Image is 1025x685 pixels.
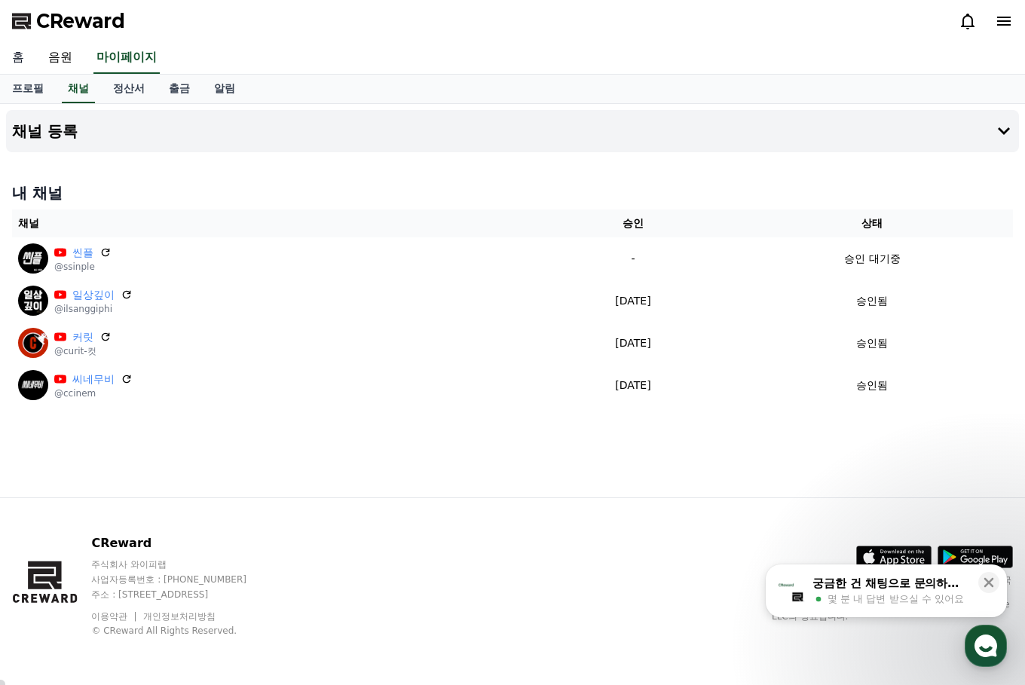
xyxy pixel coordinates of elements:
[6,110,1019,152] button: 채널 등록
[47,500,57,512] span: 홈
[540,378,725,393] p: [DATE]
[18,370,48,400] img: 씨네무비
[36,9,125,33] span: CReward
[856,378,888,393] p: 승인됨
[91,534,275,552] p: CReward
[202,75,247,103] a: 알림
[91,625,275,637] p: © CReward All Rights Reserved.
[99,478,194,515] a: 대화
[91,573,275,586] p: 사업자등록번호 : [PHONE_NUMBER]
[194,478,289,515] a: 설정
[157,75,202,103] a: 출금
[856,293,888,309] p: 승인됨
[844,251,900,267] p: 승인 대기중
[91,589,275,601] p: 주소 : [STREET_ADDRESS]
[72,329,93,345] a: 커릿
[540,293,725,309] p: [DATE]
[18,328,48,358] img: 커릿
[54,261,112,273] p: @ssinple
[138,501,156,513] span: 대화
[101,75,157,103] a: 정산서
[18,286,48,316] img: 일상깊이
[732,209,1013,237] th: 상태
[54,303,133,315] p: @ilsanggiphi
[72,245,93,261] a: 씬플
[233,500,251,512] span: 설정
[62,75,95,103] a: 채널
[91,611,139,622] a: 이용약관
[93,42,160,74] a: 마이페이지
[18,243,48,274] img: 씬플
[54,345,112,357] p: @curit-컷
[143,611,216,622] a: 개인정보처리방침
[540,335,725,351] p: [DATE]
[12,182,1013,203] h4: 내 채널
[72,372,115,387] a: 씨네무비
[72,287,115,303] a: 일상깊이
[12,123,78,139] h4: 채널 등록
[12,9,125,33] a: CReward
[5,478,99,515] a: 홈
[540,251,725,267] p: -
[534,209,731,237] th: 승인
[36,42,84,74] a: 음원
[856,335,888,351] p: 승인됨
[54,387,133,399] p: @ccinem
[91,558,275,570] p: 주식회사 와이피랩
[12,209,534,237] th: 채널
